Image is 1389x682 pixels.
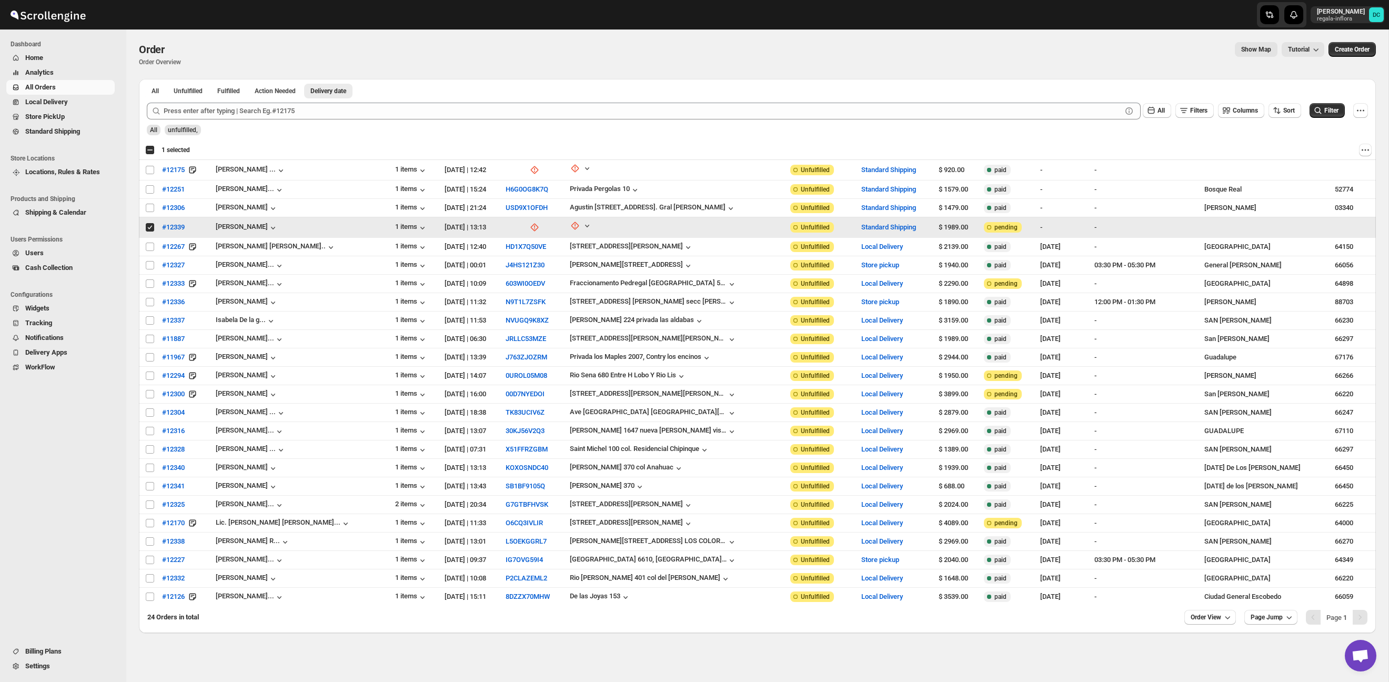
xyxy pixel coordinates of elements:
[395,203,428,214] button: 1 items
[570,260,693,271] button: [PERSON_NAME][STREET_ADDRESS]
[216,408,286,418] button: [PERSON_NAME] ...
[570,185,640,195] button: Privada Pergolas 10
[162,426,185,436] span: #12316
[1288,46,1310,53] span: Tutorial
[216,482,278,492] div: [PERSON_NAME]
[25,113,65,121] span: Store PickUp
[570,389,727,397] div: [STREET_ADDRESS][PERSON_NAME][PERSON_NAME]
[167,84,209,98] button: Unfulfilled
[395,260,428,271] button: 1 items
[216,242,326,250] div: [PERSON_NAME] [PERSON_NAME]..
[861,353,903,361] button: Local Delivery
[861,408,903,416] button: Local Delivery
[570,334,727,342] div: [STREET_ADDRESS][PERSON_NAME][PERSON_NAME]
[1190,107,1207,114] span: Filters
[861,556,899,564] button: Store pickup
[216,316,266,324] div: Isabela De la g...
[156,478,191,495] button: #12341
[570,408,737,418] button: Ave [GEOGRAPHIC_DATA] [GEOGRAPHIC_DATA][PERSON_NAME]
[861,316,903,324] button: Local Delivery
[395,426,428,437] button: 1 items
[162,499,185,510] span: #12325
[395,445,428,455] button: 1 items
[216,445,276,453] div: [PERSON_NAME] ...
[255,87,296,95] span: Action Needed
[570,592,620,600] div: De las Joyas 153
[162,352,185,363] span: #11967
[156,219,191,236] button: #12339
[506,261,545,269] button: J4HS121Z30
[395,555,428,566] button: 1 items
[1311,6,1385,23] button: User menu
[395,592,428,603] button: 1 items
[25,304,49,312] span: Widgets
[162,278,185,289] span: #12333
[1251,613,1283,621] span: Page Jump
[1218,103,1264,118] button: Columns
[570,279,727,287] div: Fraccionamento Pedregal [GEOGRAPHIC_DATA] 5430
[216,353,278,363] button: [PERSON_NAME]
[162,536,185,547] span: #12338
[395,371,428,382] button: 1 items
[570,500,683,508] div: [STREET_ADDRESS][PERSON_NAME]
[1157,107,1165,114] span: All
[395,185,428,195] div: 1 items
[216,518,351,529] button: Lic. [PERSON_NAME] [PERSON_NAME]...
[156,199,191,216] button: #12306
[570,518,683,526] div: [STREET_ADDRESS][PERSON_NAME]
[162,481,185,492] span: #12341
[395,165,428,176] div: 1 items
[395,353,428,363] button: 1 items
[25,127,80,135] span: Standard Shipping
[506,298,546,306] button: N9T1L7ZSFK
[156,404,191,421] button: #12304
[6,65,115,80] button: Analytics
[156,386,191,403] button: #12300
[25,363,55,371] span: WorkFlow
[395,279,428,289] button: 1 items
[216,555,274,563] div: [PERSON_NAME]...
[6,260,115,275] button: Cash Collection
[570,353,712,363] button: Privada los Maples 2007, Contry los encinos
[162,297,185,307] span: #12336
[156,238,191,255] button: #12267
[145,84,165,98] button: All
[570,353,701,360] div: Privada los Maples 2007, Contry los encinos
[156,312,191,329] button: #12337
[216,537,290,547] button: [PERSON_NAME] R...
[1345,640,1376,671] div: Open chat
[25,319,52,327] span: Tracking
[570,371,676,379] div: Rio Sena 680 Entre H Lobo Y Rio Lis
[216,445,286,455] button: [PERSON_NAME] ...
[506,335,546,343] button: JRLLC53MZE
[162,334,185,344] span: #11887
[162,242,185,252] span: #12267
[216,408,276,416] div: [PERSON_NAME] ...
[395,223,428,233] button: 1 items
[1269,103,1301,118] button: Sort
[216,426,285,437] button: [PERSON_NAME]...
[861,279,903,287] button: Local Delivery
[156,162,191,178] button: #12175
[310,87,346,95] span: Delivery date
[395,463,428,474] div: 1 items
[506,408,545,416] button: TK83UCIV6Z
[216,203,278,214] div: [PERSON_NAME]
[395,518,428,529] div: 1 items
[506,500,548,508] button: G7GTBFHVSK
[6,51,115,65] button: Home
[395,408,428,418] button: 1 items
[570,260,683,268] div: [PERSON_NAME][STREET_ADDRESS]
[6,316,115,330] button: Tracking
[164,103,1122,119] input: Press enter after typing | Search Eg.#12175
[570,334,737,345] button: [STREET_ADDRESS][PERSON_NAME][PERSON_NAME]
[216,279,274,287] div: [PERSON_NAME]...
[1328,42,1376,57] button: Create custom order
[395,500,428,510] div: 2 items
[395,334,428,345] button: 1 items
[216,537,280,545] div: [PERSON_NAME] R...
[570,555,727,563] div: [GEOGRAPHIC_DATA] 6610, [GEOGRAPHIC_DATA][PERSON_NAME] sector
